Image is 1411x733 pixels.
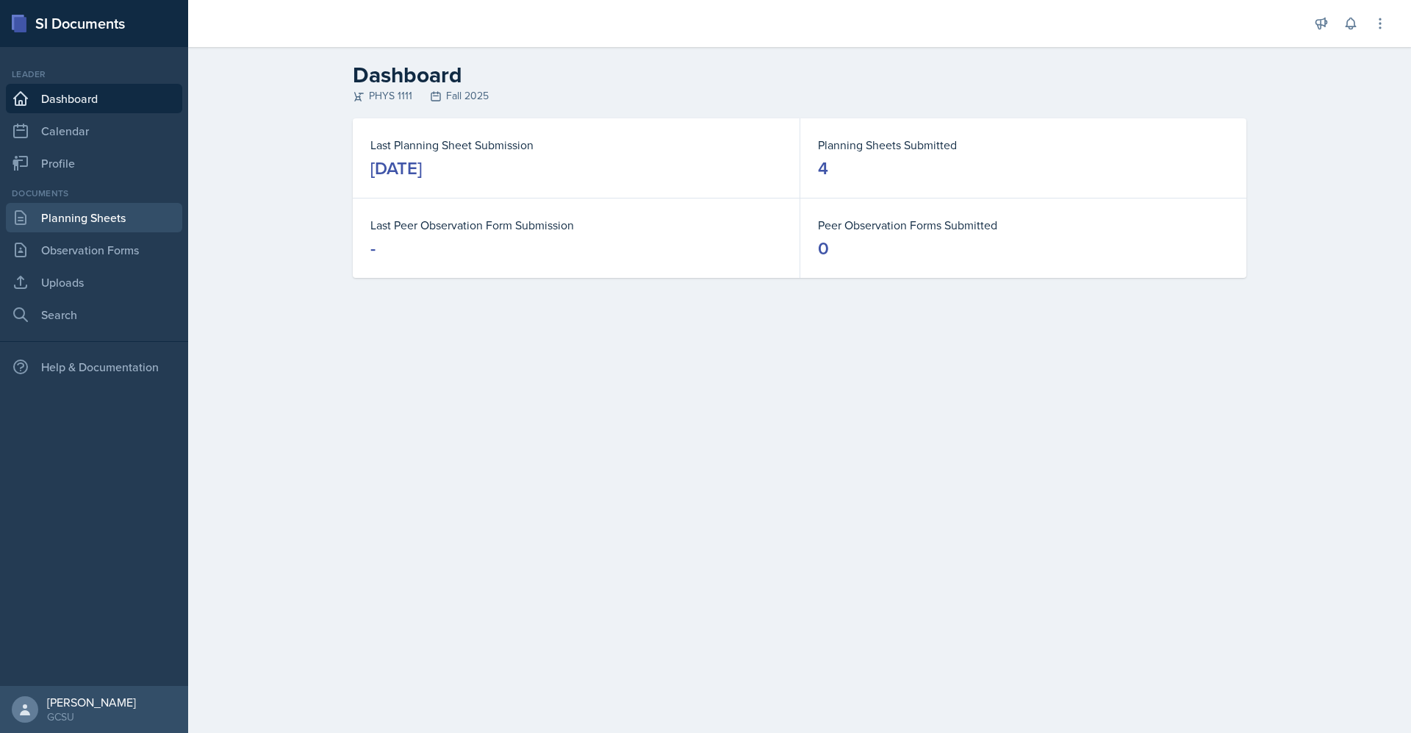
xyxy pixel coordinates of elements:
a: Profile [6,149,182,178]
dt: Peer Observation Forms Submitted [818,216,1229,234]
a: Dashboard [6,84,182,113]
dt: Last Planning Sheet Submission [370,136,782,154]
div: - [370,237,376,260]
h2: Dashboard [353,62,1246,88]
div: GCSU [47,709,136,724]
div: 0 [818,237,829,260]
a: Calendar [6,116,182,146]
div: Help & Documentation [6,352,182,382]
div: PHYS 1111 Fall 2025 [353,88,1246,104]
div: 4 [818,157,828,180]
div: Leader [6,68,182,81]
a: Uploads [6,268,182,297]
dt: Planning Sheets Submitted [818,136,1229,154]
dt: Last Peer Observation Form Submission [370,216,782,234]
div: Documents [6,187,182,200]
div: [DATE] [370,157,422,180]
div: [PERSON_NAME] [47,695,136,709]
a: Planning Sheets [6,203,182,232]
a: Observation Forms [6,235,182,265]
a: Search [6,300,182,329]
